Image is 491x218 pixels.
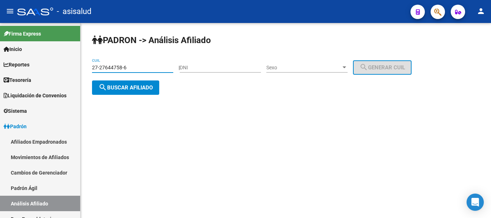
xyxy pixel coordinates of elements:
span: Firma Express [4,30,41,38]
span: Inicio [4,45,22,53]
span: - asisalud [57,4,91,19]
span: Padrón [4,122,27,130]
mat-icon: menu [6,7,14,15]
span: Tesorería [4,76,31,84]
div: Open Intercom Messenger [467,194,484,211]
span: Sexo [266,65,341,71]
div: | [179,65,417,70]
strong: PADRON -> Análisis Afiliado [92,35,211,45]
mat-icon: search [98,83,107,92]
span: Generar CUIL [359,64,405,71]
span: Sistema [4,107,27,115]
mat-icon: search [359,63,368,71]
button: Buscar afiliado [92,80,159,95]
span: Reportes [4,61,29,69]
span: Buscar afiliado [98,84,153,91]
button: Generar CUIL [353,60,412,75]
span: Liquidación de Convenios [4,92,66,99]
mat-icon: person [477,7,485,15]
